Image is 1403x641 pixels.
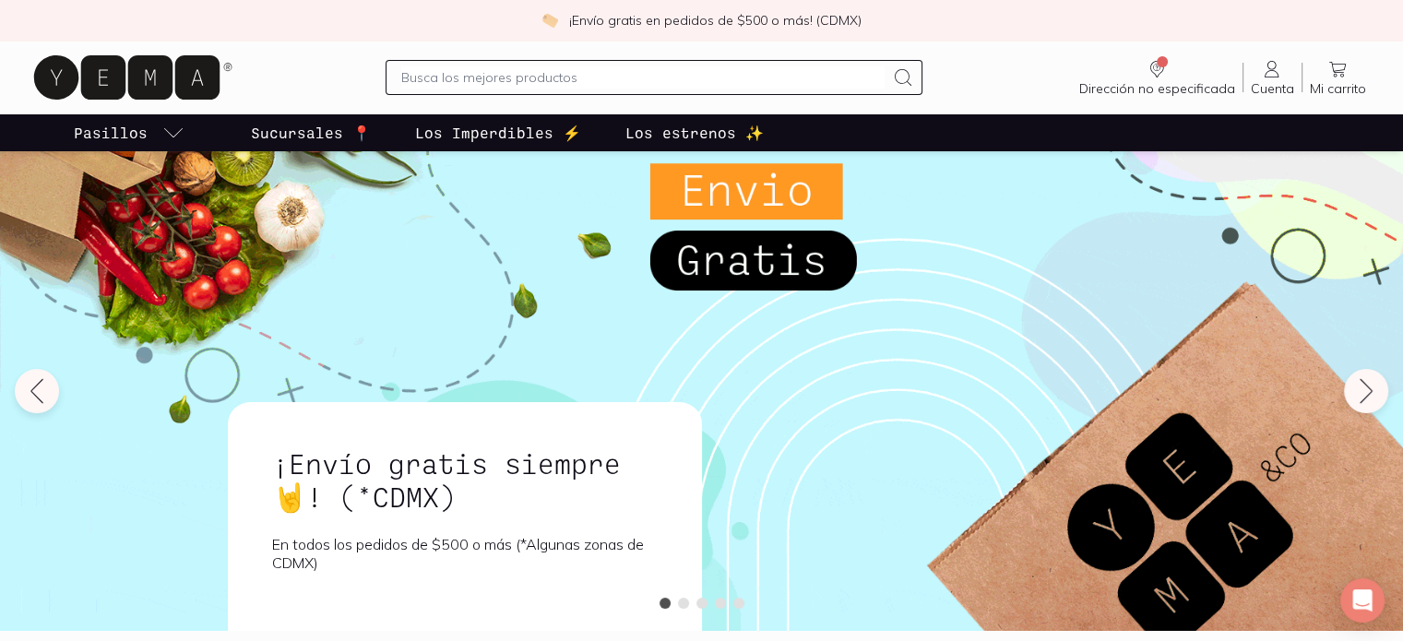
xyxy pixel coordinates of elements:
[622,114,767,151] a: Los estrenos ✨
[1302,58,1373,97] a: Mi carrito
[625,122,764,144] p: Los estrenos ✨
[74,122,148,144] p: Pasillos
[415,122,581,144] p: Los Imperdibles ⚡️
[541,12,558,29] img: check
[411,114,585,151] a: Los Imperdibles ⚡️
[1243,58,1302,97] a: Cuenta
[247,114,375,151] a: Sucursales 📍
[401,66,886,89] input: Busca los mejores productos
[1340,578,1385,623] div: Open Intercom Messenger
[272,446,658,513] h1: ¡Envío gratis siempre🤘! (*CDMX)
[1079,80,1235,97] span: Dirección no especificada
[1251,80,1294,97] span: Cuenta
[251,122,371,144] p: Sucursales 📍
[70,114,188,151] a: pasillo-todos-link
[1310,80,1366,97] span: Mi carrito
[1072,58,1242,97] a: Dirección no especificada
[272,535,658,572] p: En todos los pedidos de $500 o más (*Algunas zonas de CDMX)
[569,11,862,30] p: ¡Envío gratis en pedidos de $500 o más! (CDMX)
